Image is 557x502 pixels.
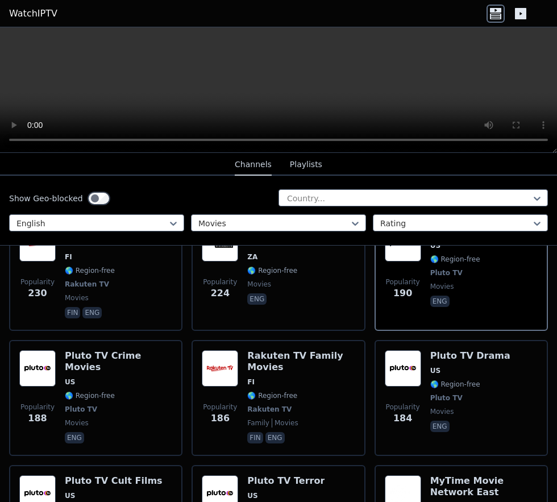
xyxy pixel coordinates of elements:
span: US [65,491,75,500]
a: WatchIPTV [9,7,57,20]
img: Pluto TV Drama [385,350,421,387]
h6: Pluto TV Terror [247,475,325,487]
span: US [65,377,75,387]
span: Pluto TV [430,268,463,277]
h6: MyTime Movie Network East [430,475,538,498]
h6: Pluto TV Crime Movies [65,350,172,373]
img: Rakuten TV Family Movies [202,350,238,387]
span: 🌎 Region-free [65,391,115,400]
span: movies [65,293,89,302]
span: FI [65,252,72,262]
span: movies [430,407,454,416]
span: Rakuten TV [65,280,109,289]
span: 224 [211,287,230,300]
p: fin [247,432,263,443]
span: 🌎 Region-free [430,255,480,264]
h6: Pluto TV Cult Films [65,475,163,487]
h6: Rakuten TV Family Movies [247,350,355,373]
p: eng [247,293,267,305]
span: movies [272,418,298,428]
span: Popularity [386,403,420,412]
span: 190 [393,287,412,300]
span: 🌎 Region-free [247,391,297,400]
span: Popularity [20,403,55,412]
span: movies [247,280,271,289]
span: 184 [393,412,412,425]
span: movies [430,282,454,291]
span: 🌎 Region-free [65,266,115,275]
p: eng [82,307,102,318]
span: 188 [28,412,47,425]
span: 🌎 Region-free [430,380,480,389]
span: 230 [28,287,47,300]
span: US [247,491,257,500]
p: eng [430,421,450,432]
span: US [430,366,440,375]
span: Popularity [20,277,55,287]
h6: Pluto TV Drama [430,350,510,362]
span: Popularity [203,277,237,287]
label: Show Geo-blocked [9,193,83,204]
span: FI [247,377,255,387]
p: eng [430,296,450,307]
span: Popularity [203,403,237,412]
img: Pluto TV Crime Movies [19,350,56,387]
button: Playlists [290,154,322,176]
span: US [430,241,440,250]
span: Rakuten TV [247,405,292,414]
span: 🌎 Region-free [247,266,297,275]
span: family [247,418,269,428]
p: fin [65,307,80,318]
span: 186 [211,412,230,425]
span: movies [65,418,89,428]
span: Pluto TV [65,405,97,414]
span: Pluto TV [430,393,463,403]
span: ZA [247,252,257,262]
p: eng [265,432,285,443]
span: Popularity [386,277,420,287]
p: eng [65,432,84,443]
button: Channels [235,154,272,176]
